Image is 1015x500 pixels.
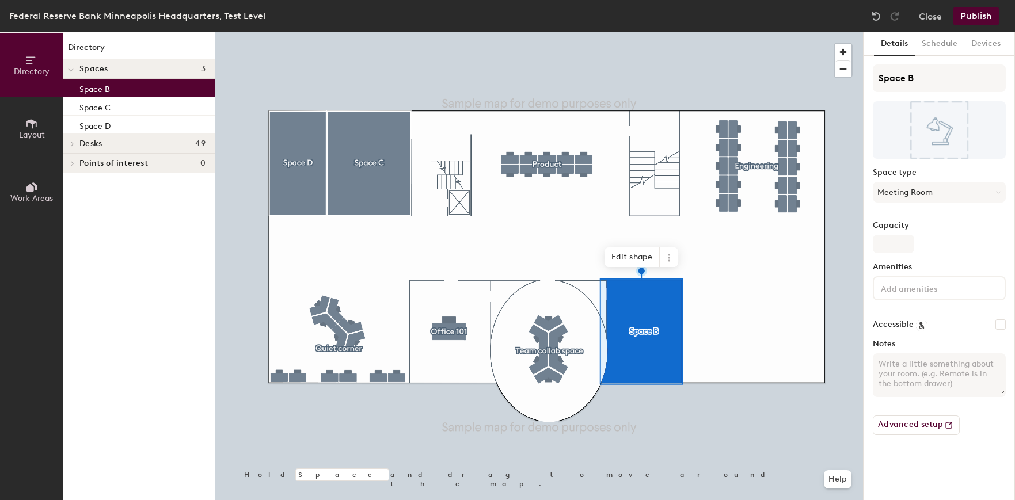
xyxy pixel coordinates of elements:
span: Desks [79,139,102,148]
label: Capacity [873,221,1006,230]
button: Close [919,7,942,25]
p: Space C [79,100,111,113]
img: Undo [870,10,882,22]
span: Edit shape [605,247,660,267]
span: Layout [19,130,45,140]
img: The space named Space B [873,101,1006,159]
p: Space D [79,118,111,131]
button: Schedule [915,32,964,56]
span: Spaces [79,64,108,74]
span: 3 [201,64,206,74]
button: Meeting Room [873,182,1006,203]
span: 0 [200,159,206,168]
span: Points of interest [79,159,148,168]
button: Help [824,470,851,488]
label: Amenities [873,262,1006,272]
p: Space B [79,81,110,94]
span: Work Areas [10,193,53,203]
button: Publish [953,7,999,25]
input: Add amenities [879,281,982,295]
span: 49 [195,139,206,148]
button: Details [874,32,915,56]
h1: Directory [63,41,215,59]
div: Federal Reserve Bank Minneapolis Headquarters, Test Level [9,9,265,23]
label: Space type [873,168,1006,177]
button: Devices [964,32,1008,56]
label: Accessible [873,320,914,329]
span: Directory [14,67,50,77]
label: Notes [873,339,1006,349]
button: Advanced setup [873,415,960,435]
img: Redo [889,10,900,22]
